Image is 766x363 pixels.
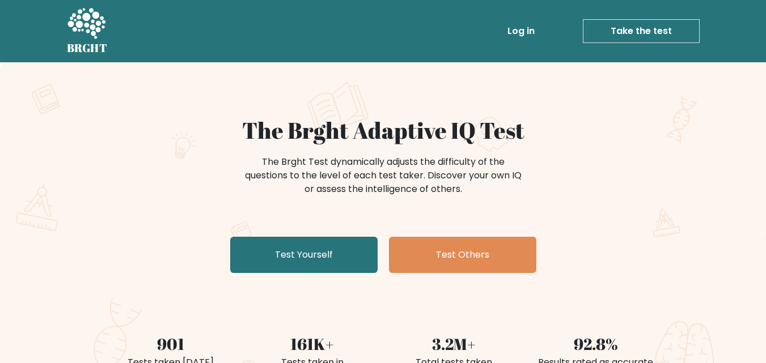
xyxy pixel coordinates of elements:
[583,19,700,43] a: Take the test
[107,332,235,356] div: 901
[67,41,108,55] h5: BRGHT
[248,332,376,356] div: 161K+
[230,237,378,273] a: Test Yourself
[242,155,525,196] div: The Brght Test dynamically adjusts the difficulty of the questions to the level of each test take...
[107,117,660,144] h1: The Brght Adaptive IQ Test
[390,332,518,356] div: 3.2M+
[532,332,660,356] div: 92.8%
[503,20,539,42] a: Log in
[67,5,108,58] a: BRGHT
[389,237,536,273] a: Test Others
